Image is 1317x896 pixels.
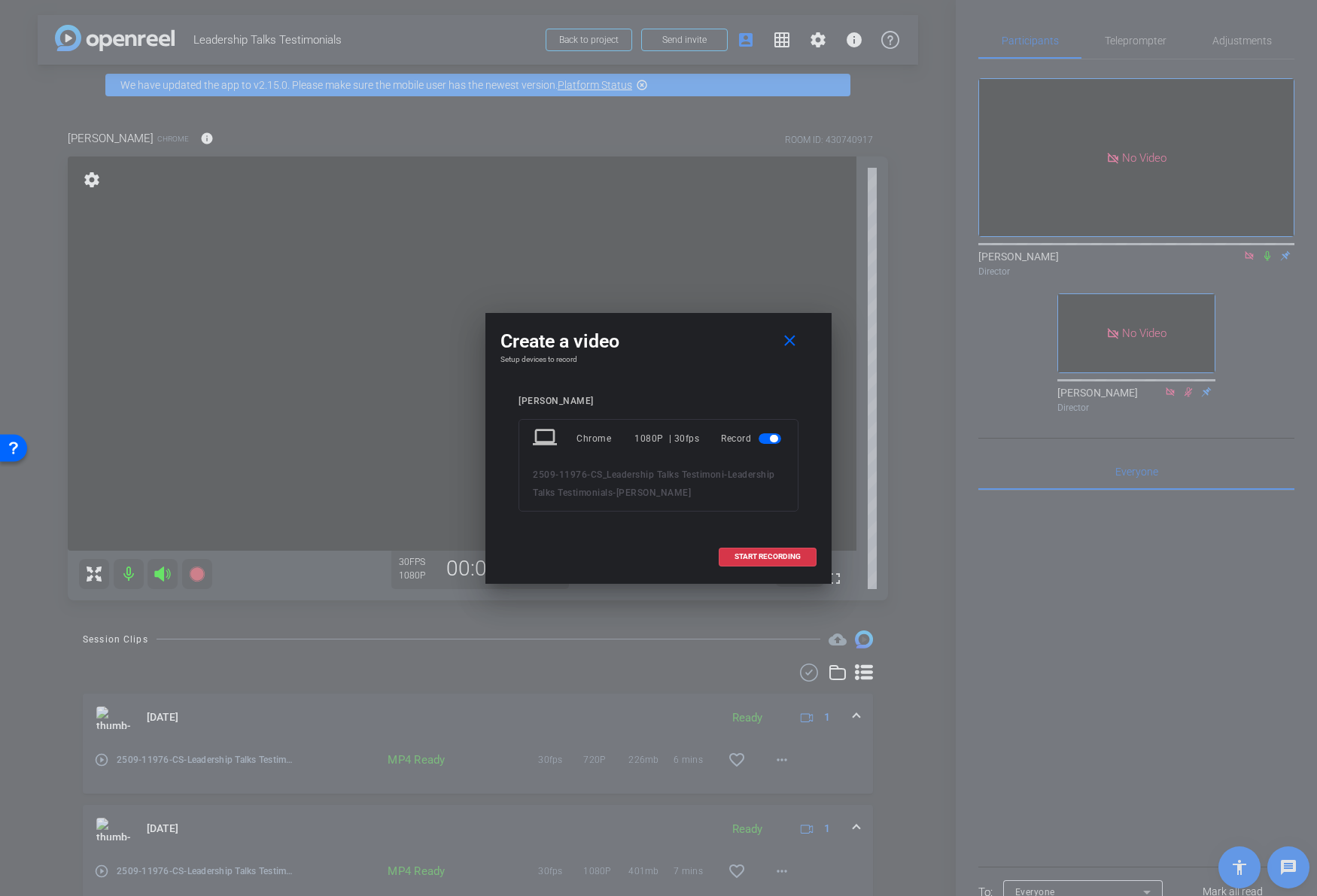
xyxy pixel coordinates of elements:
span: START RECORDING [735,553,801,560]
div: 1080P | 30fps [634,425,699,452]
div: Create a video [500,328,817,355]
span: Leadership Talks Testimonials [533,469,775,498]
div: [PERSON_NAME] [519,396,798,407]
mat-icon: close [780,332,799,351]
span: [PERSON_NAME] [616,487,692,498]
div: Record [721,425,784,452]
h4: Setup devices to record [500,355,817,364]
span: 2509-11976-CS_Leadership Talks Testimoni [533,469,724,480]
div: Chrome [576,425,634,452]
span: - [613,487,616,498]
span: - [724,469,728,480]
mat-icon: laptop [533,425,560,452]
button: START RECORDING [719,548,817,566]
